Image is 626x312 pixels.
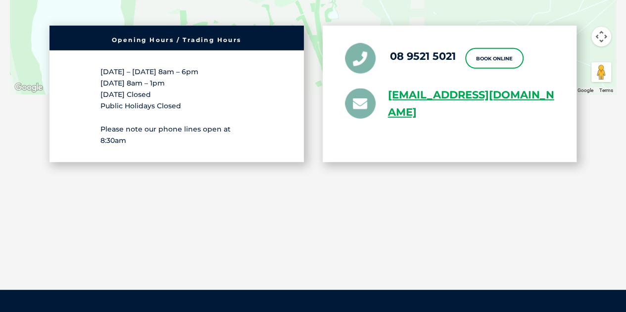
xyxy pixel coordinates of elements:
h6: Opening Hours / Trading Hours [54,37,299,43]
a: Book Online [465,47,524,68]
p: [DATE] – [DATE] 8am – 6pm [DATE] 8am – 1pm [DATE] Closed Public Holidays Closed [100,66,253,112]
a: 08 9521 5021 [390,50,456,62]
p: Please note our phone lines open at 8:30am [100,124,253,146]
a: [EMAIL_ADDRESS][DOMAIN_NAME] [388,86,555,121]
